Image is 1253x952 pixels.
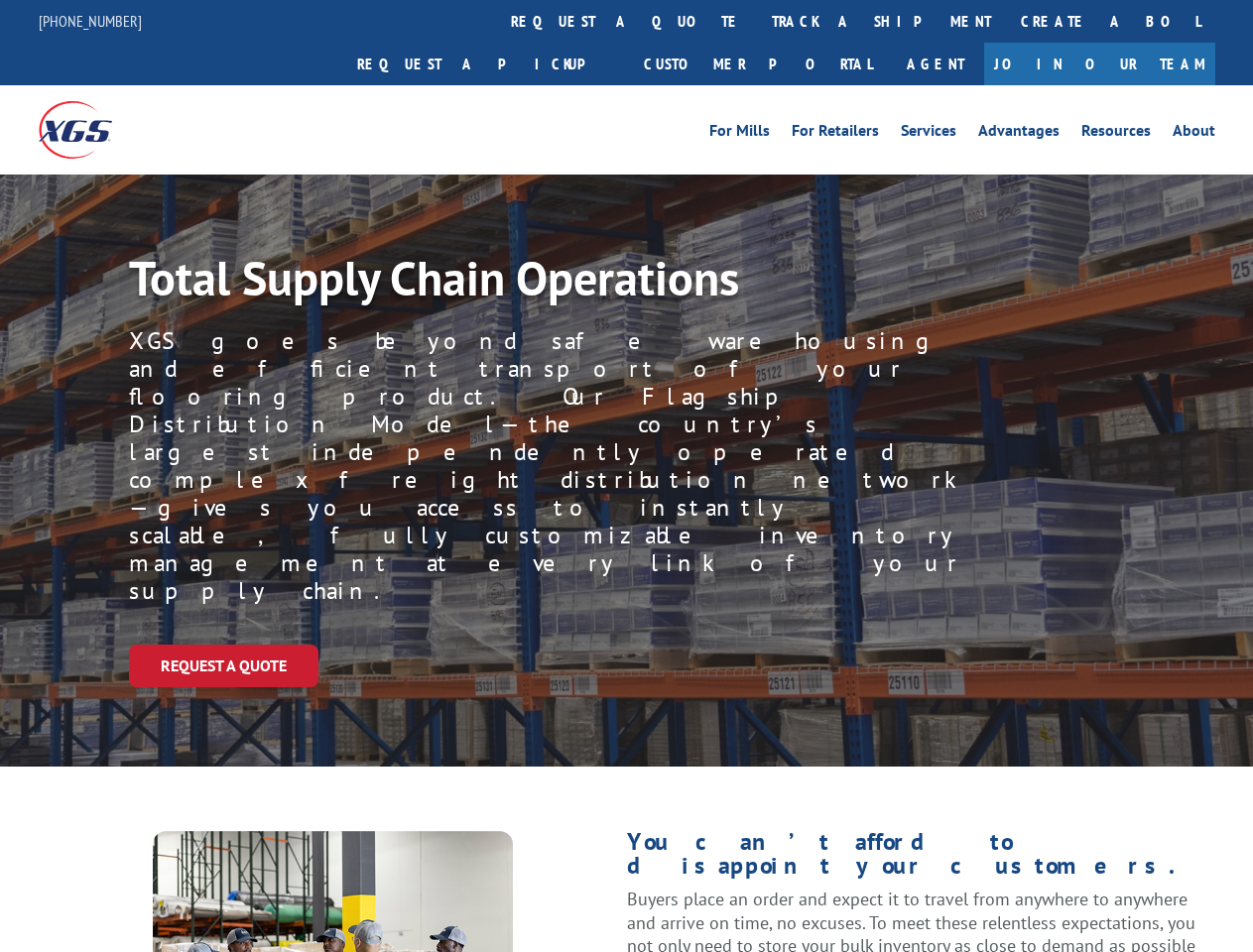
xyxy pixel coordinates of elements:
h1: You can’t afford to disappoint your customers. [627,830,1215,888]
a: Advantages [978,123,1060,145]
a: For Retailers [792,123,879,145]
a: Services [901,123,956,145]
a: For Mills [709,123,770,145]
a: Join Our Team [984,43,1215,85]
p: XGS goes beyond safe warehousing and efficient transport of your flooring product. Our Flagship D... [129,327,961,605]
a: Customer Portal [629,43,887,85]
a: Resources [1081,123,1151,145]
a: About [1173,123,1215,145]
a: Agent [887,43,984,85]
a: Request a Quote [129,645,318,687]
a: [PHONE_NUMBER] [39,11,142,31]
a: Request a pickup [342,43,629,85]
h1: Total Supply Chain Operations [129,254,933,311]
